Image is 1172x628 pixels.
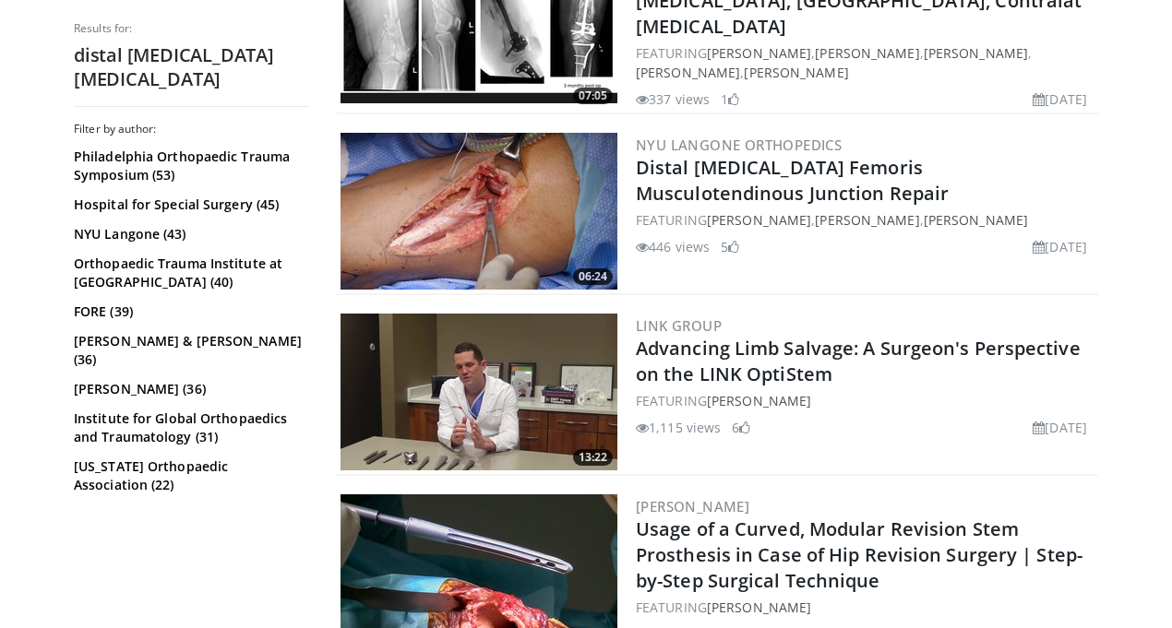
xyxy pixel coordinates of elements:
[573,449,613,466] span: 13:22
[636,516,1082,593] a: Usage of a Curved, Modular Revision Stem Prosthesis in Case of Hip Revision Surgery | Step-by-Ste...
[636,43,1094,82] div: FEATURING , , , ,
[74,255,305,291] a: Orthopaedic Trauma Institute at [GEOGRAPHIC_DATA] (40)
[341,133,617,290] img: a8018ce3-bfb6-4ce5-a2cf-882707b90d78.jpg.300x170_q85_crop-smart_upscale.jpg
[341,133,617,290] a: 06:24
[74,332,305,369] a: [PERSON_NAME] & [PERSON_NAME] (36)
[74,122,309,136] h3: Filter by author:
[636,89,710,109] li: 337 views
[636,336,1081,386] a: Advancing Limb Salvage: A Surgeon's Perspective on the LINK OptiStem
[573,88,613,104] span: 07:05
[636,497,749,515] a: [PERSON_NAME]
[636,210,1094,230] div: FEATURING , ,
[924,44,1028,62] a: [PERSON_NAME]
[74,148,305,184] a: Philadelphia Orthopaedic Trauma Symposium (53)
[636,418,721,437] li: 1,115 views
[636,598,1094,617] div: FEATURING
[636,64,740,81] a: [PERSON_NAME]
[707,211,811,229] a: [PERSON_NAME]
[573,268,613,285] span: 06:24
[1033,418,1087,437] li: [DATE]
[732,418,750,437] li: 6
[924,211,1028,229] a: [PERSON_NAME]
[341,314,617,470] a: 13:22
[74,21,309,36] p: Results for:
[707,44,811,62] a: [PERSON_NAME]
[721,89,739,109] li: 1
[636,237,710,256] li: 446 views
[74,196,305,214] a: Hospital for Special Surgery (45)
[707,392,811,409] a: [PERSON_NAME]
[636,155,949,206] a: Distal [MEDICAL_DATA] Femoris Musculotendinous Junction Repair
[721,237,739,256] li: 5
[341,314,617,470] img: 91dfc922-c2bf-4361-82c1-69cfa007639f.300x170_q85_crop-smart_upscale.jpg
[74,43,309,91] h2: distal [MEDICAL_DATA] [MEDICAL_DATA]
[1033,237,1087,256] li: [DATE]
[636,136,842,154] a: NYU Langone Orthopedics
[74,409,305,446] a: Institute for Global Orthopaedics and Traumatology (31)
[815,44,919,62] a: [PERSON_NAME]
[636,316,722,335] a: LINK Group
[1033,89,1087,109] li: [DATE]
[707,598,811,616] a: [PERSON_NAME]
[744,64,848,81] a: [PERSON_NAME]
[74,380,305,398] a: [PERSON_NAME] (36)
[636,391,1094,410] div: FEATURING
[74,225,305,243] a: NYU Langone (43)
[815,211,919,229] a: [PERSON_NAME]
[74,457,305,494] a: [US_STATE] Orthopaedic Association (22)
[74,302,305,321] a: FORE (39)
